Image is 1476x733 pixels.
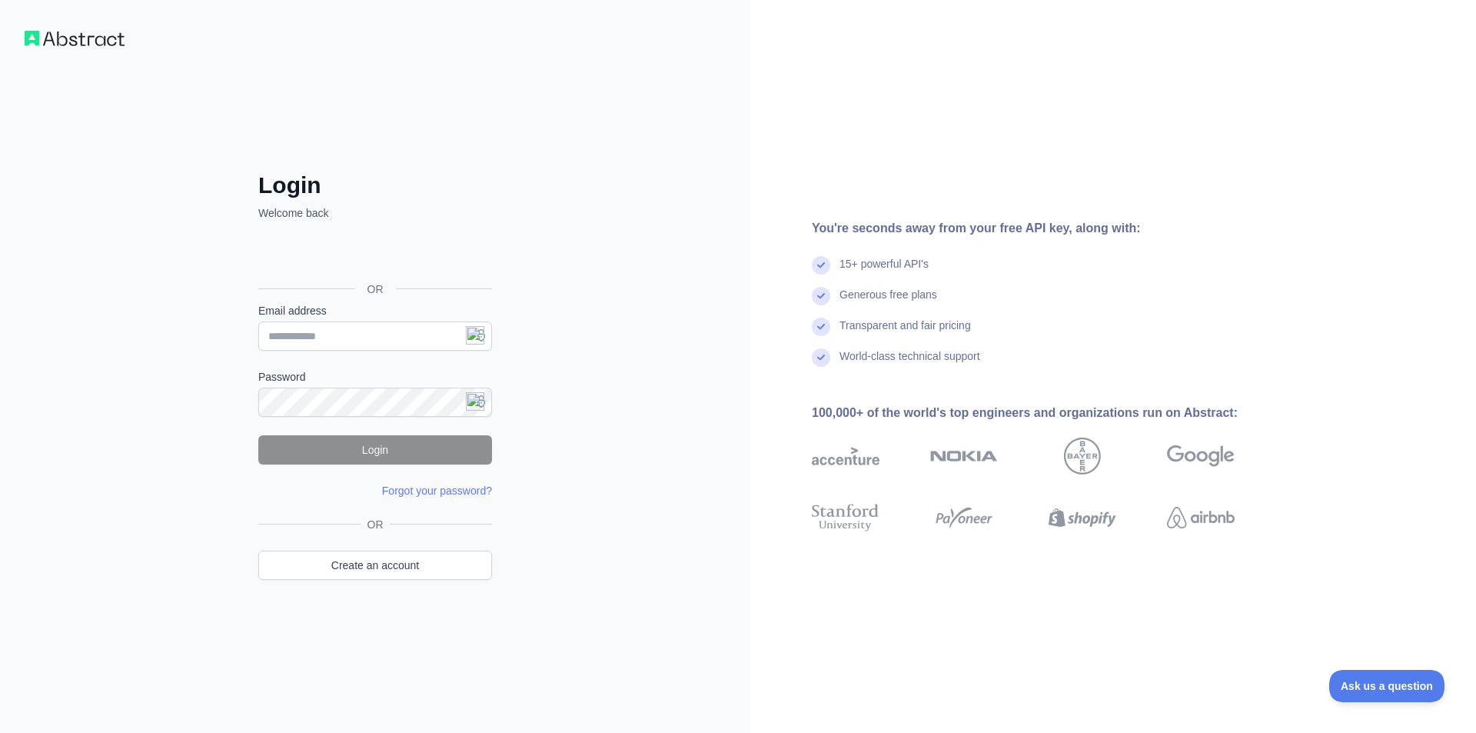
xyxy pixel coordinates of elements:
[1167,438,1235,475] img: google
[258,551,492,580] a: Create an account
[258,205,492,221] p: Welcome back
[1329,670,1445,702] iframe: Toggle Customer Support
[839,318,971,348] div: Transparent and fair pricing
[812,287,830,305] img: check mark
[258,172,492,199] h2: Login
[812,256,830,275] img: check mark
[812,404,1284,422] div: 100,000+ of the world's top engineers and organizations run on Abstract:
[361,517,390,532] span: OR
[812,438,879,475] img: accenture
[258,435,492,465] button: Login
[355,282,396,297] span: OR
[466,392,484,411] img: npw-badge-icon.svg
[930,438,998,475] img: nokia
[1167,501,1235,535] img: airbnb
[251,238,497,272] iframe: Botón Iniciar sesión con Google
[1049,501,1116,535] img: shopify
[258,369,492,385] label: Password
[1064,438,1101,475] img: bayer
[812,348,830,367] img: check mark
[839,256,929,287] div: 15+ powerful API's
[25,31,125,46] img: Workflow
[812,219,1284,238] div: You're seconds away from your free API key, along with:
[930,501,998,535] img: payoneer
[466,326,484,345] img: npw-badge-icon.svg
[382,485,492,497] a: Forgot your password?
[839,287,937,318] div: Generous free plans
[812,318,830,336] img: check mark
[258,303,492,318] label: Email address
[839,348,980,379] div: World-class technical support
[812,501,879,535] img: stanford university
